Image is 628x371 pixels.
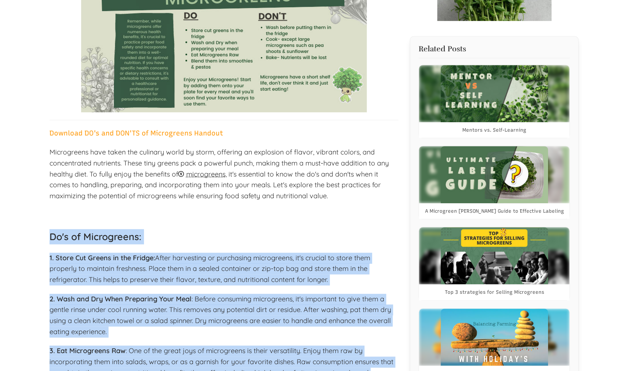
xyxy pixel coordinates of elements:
a: Top 3 strategies for Selling Microgreens [444,289,544,296]
span: After harvesting or purchasing microgreens, it's crucial to store them properly to maintain fresh... [50,253,370,284]
strong: 2. Wash and Dry When Preparing Your Meal [50,295,192,303]
span: microgreens [186,170,225,178]
a: Download DO's and DON'TS of Microgreens Handout [50,129,223,137]
a: A Microgreen [PERSON_NAME] Guide to Effective Labeling [425,208,564,215]
img: Balancing Farming with Holidays [441,309,548,366]
strong: Do's of Microgreens: [50,231,141,242]
a: Mentors vs. Self-Learning [462,127,526,134]
span: : Before consuming microgreens, it's important to give them a gentle rinse under cool running wat... [50,295,391,336]
a: microgreens [178,170,225,178]
img: Top 3 strategies for Selling Microgreens [441,227,548,284]
h2: Related Posts [419,45,570,53]
strong: 3. Eat Microgreens Raw [50,346,126,355]
img: Mentors vs. Self-Learning [441,65,548,122]
img: A Microgreen Farmer’s Guide to Effective Labeling [441,146,548,203]
span: Microgreens have taken the culinary world by storm, offering an explosion of flavor, vibrant colo... [50,148,389,200]
strong: 1. Store Cut Greens in the Fridge: [50,253,155,262]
